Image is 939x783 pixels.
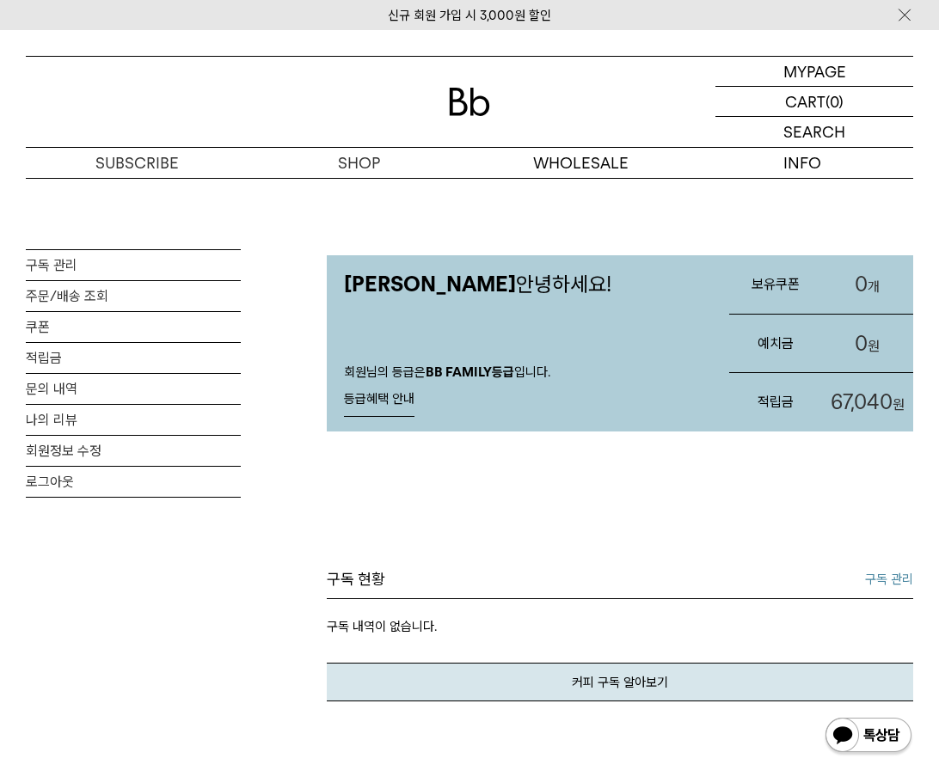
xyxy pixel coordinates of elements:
[715,57,913,87] a: MYPAGE
[388,8,551,23] a: 신규 회원 가입 시 3,000원 할인
[729,379,821,425] h3: 적립금
[825,87,844,116] p: (0)
[821,255,913,314] a: 0개
[729,261,821,307] h3: 보유쿠폰
[26,436,241,466] a: 회원정보 수정
[715,87,913,117] a: CART (0)
[26,281,241,311] a: 주문/배송 조회
[327,347,712,431] div: 회원님의 등급은 입니다.
[327,663,913,701] a: 커피 구독 알아보기
[785,87,825,116] p: CART
[26,343,241,373] a: 적립금
[821,373,913,431] a: 67,040원
[248,148,470,178] a: SHOP
[327,599,913,663] p: 구독 내역이 없습니다.
[26,148,248,178] a: SUBSCRIBE
[831,389,893,414] span: 67,040
[783,117,845,147] p: SEARCH
[26,374,241,404] a: 문의 내역
[729,321,821,366] h3: 예치금
[426,364,514,380] strong: BB FAMILY등급
[824,716,913,757] img: 카카오톡 채널 1:1 채팅 버튼
[865,569,913,590] a: 구독 관리
[344,272,516,297] strong: [PERSON_NAME]
[26,312,241,342] a: 쿠폰
[26,405,241,435] a: 나의 리뷰
[26,467,241,497] a: 로그아웃
[691,148,913,178] p: INFO
[327,569,385,590] h3: 구독 현황
[26,250,241,280] a: 구독 관리
[821,315,913,373] a: 0원
[855,331,868,356] span: 0
[449,88,490,116] img: 로고
[783,57,846,86] p: MYPAGE
[855,272,868,297] span: 0
[470,148,691,178] p: WHOLESALE
[327,255,712,314] p: 안녕하세요!
[344,382,414,417] a: 등급혜택 안내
